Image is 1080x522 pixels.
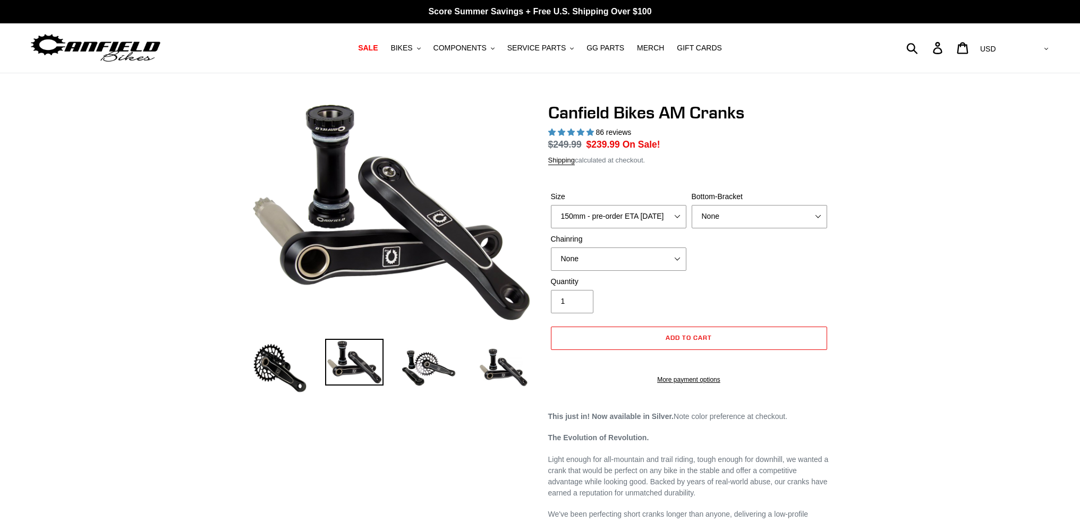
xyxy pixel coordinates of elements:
[29,31,162,65] img: Canfield Bikes
[551,191,686,202] label: Size
[548,411,830,422] p: Note color preference at checkout.
[632,41,669,55] a: MERCH
[353,41,383,55] a: SALE
[581,41,630,55] a: GG PARTS
[666,333,712,341] span: Add to cart
[551,234,686,245] label: Chainring
[548,454,830,499] p: Light enough for all-mountain and trail riding, tough enough for downhill, we wanted a crank that...
[428,41,500,55] button: COMPONENTS
[551,327,827,350] button: Add to cart
[671,41,727,55] a: GIFT CARDS
[912,36,939,59] input: Search
[548,155,830,166] div: calculated at checkout.
[548,139,582,150] s: $249.99
[399,339,458,397] img: Load image into Gallery viewer, Canfield Bikes AM Cranks
[474,339,532,397] img: Load image into Gallery viewer, CANFIELD-AM_DH-CRANKS
[586,44,624,53] span: GG PARTS
[548,412,674,421] strong: This just in! Now available in Silver.
[548,102,830,123] h1: Canfield Bikes AM Cranks
[385,41,426,55] button: BIKES
[251,339,309,397] img: Load image into Gallery viewer, Canfield Bikes AM Cranks
[637,44,664,53] span: MERCH
[548,128,596,136] span: 4.97 stars
[596,128,631,136] span: 86 reviews
[502,41,579,55] button: SERVICE PARTS
[586,139,620,150] span: $239.99
[358,44,378,53] span: SALE
[433,44,487,53] span: COMPONENTS
[692,191,827,202] label: Bottom-Bracket
[390,44,412,53] span: BIKES
[548,156,575,165] a: Shipping
[623,138,660,151] span: On Sale!
[551,375,827,384] a: More payment options
[507,44,566,53] span: SERVICE PARTS
[677,44,722,53] span: GIFT CARDS
[325,339,384,386] img: Load image into Gallery viewer, Canfield Cranks
[551,276,686,287] label: Quantity
[548,433,649,442] strong: The Evolution of Revolution.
